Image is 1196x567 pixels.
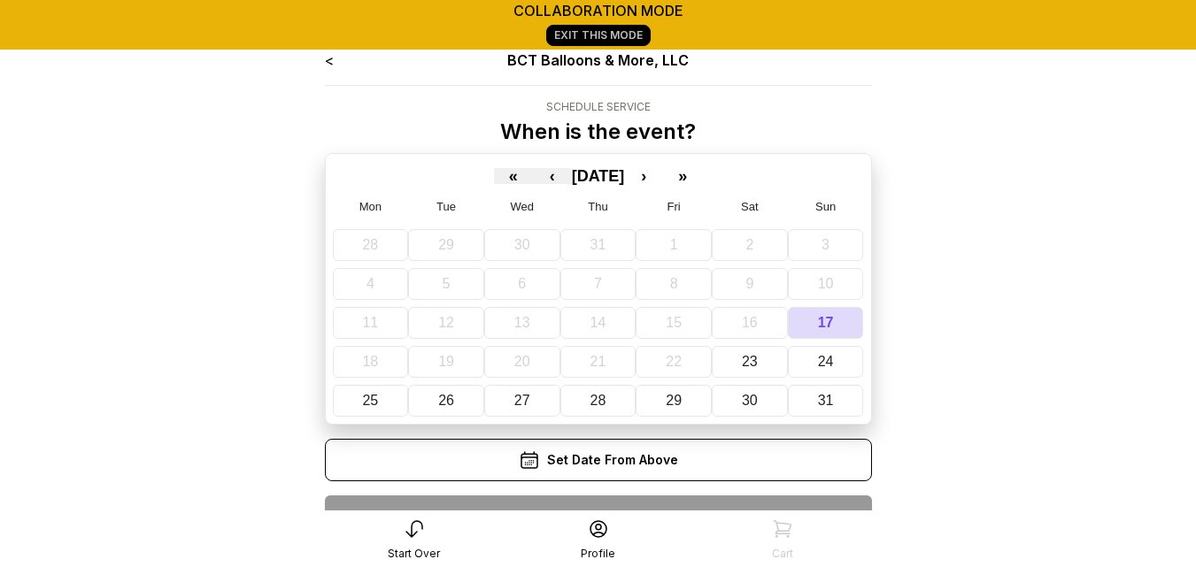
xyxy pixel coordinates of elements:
[712,346,788,378] button: August 23, 2025
[484,229,560,261] button: July 30, 2025
[560,307,637,339] button: August 14, 2025
[636,307,712,339] button: August 15, 2025
[514,237,530,252] abbr: July 30, 2025
[518,276,526,291] abbr: August 6, 2025
[636,346,712,378] button: August 22, 2025
[434,50,762,71] div: BCT Balloons & More, LLC
[590,354,606,369] abbr: August 21, 2025
[438,237,454,252] abbr: July 29, 2025
[362,393,378,408] abbr: August 25, 2025
[712,307,788,339] button: August 16, 2025
[663,168,702,184] button: »
[325,51,334,69] a: <
[500,100,696,114] div: Schedule Service
[560,268,637,300] button: August 7, 2025
[333,268,409,300] button: August 4, 2025
[325,439,872,481] div: Set Date From Above
[588,200,607,213] abbr: Thursday
[333,229,409,261] button: July 28, 2025
[822,237,829,252] abbr: August 3, 2025
[514,354,530,369] abbr: August 20, 2025
[741,200,759,213] abbr: Saturday
[408,385,484,417] button: August 26, 2025
[745,237,753,252] abbr: August 2, 2025
[818,315,834,330] abbr: August 17, 2025
[494,168,533,184] button: «
[443,276,451,291] abbr: August 5, 2025
[572,167,625,185] span: [DATE]
[514,393,530,408] abbr: August 27, 2025
[560,385,637,417] button: August 28, 2025
[818,393,834,408] abbr: August 31, 2025
[408,229,484,261] button: July 29, 2025
[533,168,572,184] button: ‹
[742,354,758,369] abbr: August 23, 2025
[712,229,788,261] button: August 2, 2025
[572,168,625,184] button: [DATE]
[788,229,864,261] button: August 3, 2025
[560,229,637,261] button: July 31, 2025
[436,200,456,213] abbr: Tuesday
[742,315,758,330] abbr: August 16, 2025
[818,354,834,369] abbr: August 24, 2025
[438,315,454,330] abbr: August 12, 2025
[333,307,409,339] button: August 11, 2025
[546,25,651,46] a: Exit This Mode
[408,346,484,378] button: August 19, 2025
[388,547,440,561] div: Start Over
[362,354,378,369] abbr: August 18, 2025
[590,237,606,252] abbr: July 31, 2025
[333,385,409,417] button: August 25, 2025
[788,346,864,378] button: August 24, 2025
[500,118,696,146] p: When is the event?
[788,307,864,339] button: August 17, 2025
[788,385,864,417] button: August 31, 2025
[581,547,615,561] div: Profile
[772,547,793,561] div: Cart
[484,346,560,378] button: August 20, 2025
[484,385,560,417] button: August 27, 2025
[667,200,681,213] abbr: Friday
[818,276,834,291] abbr: August 10, 2025
[484,268,560,300] button: August 6, 2025
[666,354,682,369] abbr: August 22, 2025
[624,168,663,184] button: ›
[594,276,602,291] abbr: August 7, 2025
[359,200,382,213] abbr: Monday
[484,307,560,339] button: August 13, 2025
[670,276,678,291] abbr: August 8, 2025
[712,385,788,417] button: August 30, 2025
[636,385,712,417] button: August 29, 2025
[712,268,788,300] button: August 9, 2025
[590,315,606,330] abbr: August 14, 2025
[670,237,678,252] abbr: August 1, 2025
[742,393,758,408] abbr: August 30, 2025
[438,393,454,408] abbr: August 26, 2025
[408,307,484,339] button: August 12, 2025
[408,268,484,300] button: August 5, 2025
[788,268,864,300] button: August 10, 2025
[636,229,712,261] button: August 1, 2025
[666,393,682,408] abbr: August 29, 2025
[590,393,606,408] abbr: August 28, 2025
[511,200,535,213] abbr: Wednesday
[367,276,374,291] abbr: August 4, 2025
[362,315,378,330] abbr: August 11, 2025
[438,354,454,369] abbr: August 19, 2025
[636,268,712,300] button: August 8, 2025
[333,346,409,378] button: August 18, 2025
[815,200,836,213] abbr: Sunday
[560,346,637,378] button: August 21, 2025
[745,276,753,291] abbr: August 9, 2025
[514,315,530,330] abbr: August 13, 2025
[362,237,378,252] abbr: July 28, 2025
[666,315,682,330] abbr: August 15, 2025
